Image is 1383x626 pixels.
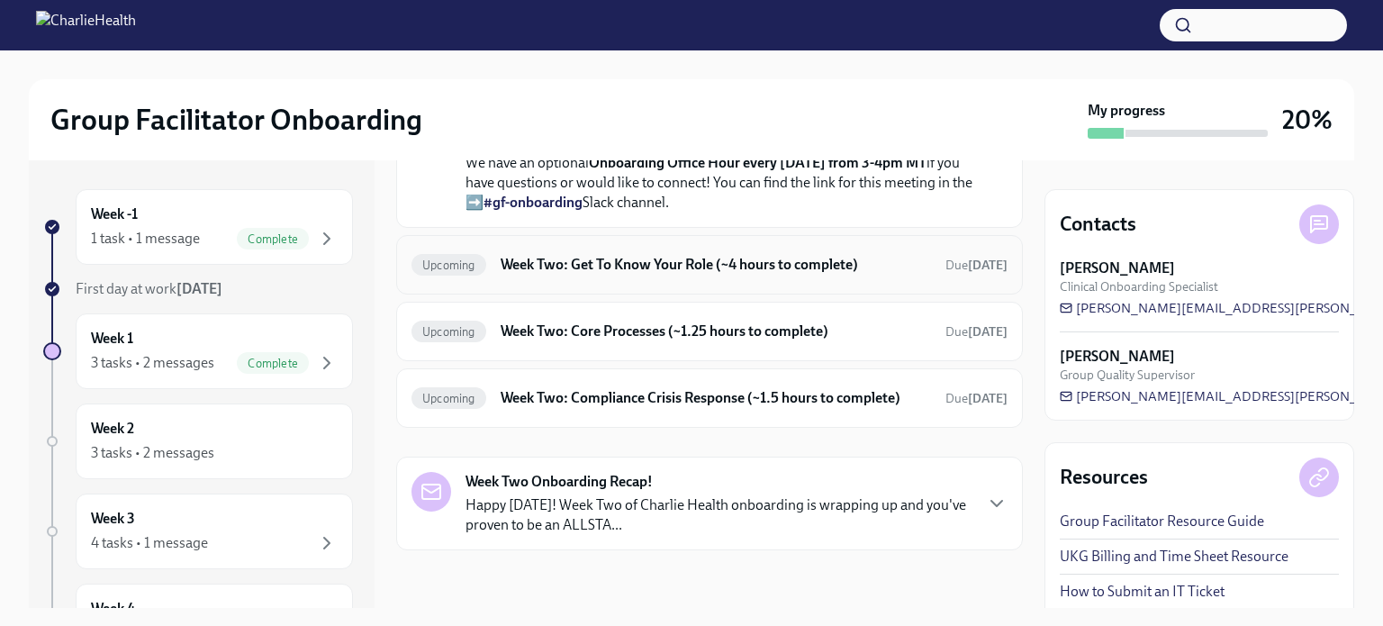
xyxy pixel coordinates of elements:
h6: Week 3 [91,509,135,529]
div: 1 task • 1 message [91,229,200,249]
a: UKG Billing and Time Sheet Resource [1060,547,1288,567]
strong: [DATE] [968,391,1008,406]
span: Complete [237,232,309,246]
span: Upcoming [411,259,486,272]
a: Week 13 tasks • 2 messagesComplete [43,313,353,389]
h6: Week Two: Core Processes (~1.25 hours to complete) [501,322,931,341]
div: 3 tasks • 2 messages [91,443,214,463]
a: Group Facilitator Resource Guide [1060,512,1264,531]
span: Upcoming [411,392,486,405]
span: Due [945,391,1008,406]
strong: [DATE] [968,324,1008,340]
h2: Group Facilitator Onboarding [50,102,422,138]
span: September 16th, 2025 07:00 [945,323,1008,340]
span: September 16th, 2025 07:00 [945,390,1008,407]
a: UpcomingWeek Two: Compliance Crisis Response (~1.5 hours to complete)Due[DATE] [411,384,1008,413]
h6: Week -1 [91,204,138,224]
h6: Week Two: Get To Know Your Role (~4 hours to complete) [501,255,931,275]
strong: [DATE] [968,258,1008,273]
a: Week -11 task • 1 messageComplete [43,189,353,265]
h6: Week 1 [91,329,133,349]
a: How to Submit an IT Ticket [1060,582,1225,602]
strong: [DATE] [176,280,222,297]
span: Complete [237,357,309,370]
p: We have an optional if you have questions or would like to connect! You can find the link for thi... [466,133,979,213]
span: Clinical Onboarding Specialist [1060,278,1218,295]
h6: Week 4 [91,599,135,619]
img: CharlieHealth [36,11,136,40]
strong: Onboarding Office Hour every [DATE] from 3-4pm MT [589,154,927,171]
h6: Week Two: Compliance Crisis Response (~1.5 hours to complete) [501,388,931,408]
h3: 20% [1282,104,1333,136]
h6: Week 2 [91,419,134,439]
span: Due [945,324,1008,340]
h4: Contacts [1060,211,1136,238]
strong: [PERSON_NAME] [1060,259,1175,278]
div: 3 tasks • 2 messages [91,353,214,373]
span: First day at work [76,280,222,297]
span: September 16th, 2025 07:00 [945,257,1008,274]
strong: My progress [1088,101,1165,121]
p: Happy [DATE]! Week Two of Charlie Health onboarding is wrapping up and you've proven to be an ALL... [466,495,972,535]
div: 4 tasks • 1 message [91,533,208,553]
a: Week 34 tasks • 1 message [43,494,353,569]
span: Group Quality Supervisor [1060,367,1195,384]
a: #gf-onboarding [484,194,583,211]
strong: Week Two Onboarding Recap! [466,472,653,492]
span: Due [945,258,1008,273]
a: First day at work[DATE] [43,279,353,299]
span: Upcoming [411,325,486,339]
a: Week 23 tasks • 2 messages [43,404,353,479]
a: UpcomingWeek Two: Core Processes (~1.25 hours to complete)Due[DATE] [411,317,1008,346]
strong: [PERSON_NAME] [1060,347,1175,367]
h4: Resources [1060,464,1148,491]
a: UpcomingWeek Two: Get To Know Your Role (~4 hours to complete)Due[DATE] [411,250,1008,279]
